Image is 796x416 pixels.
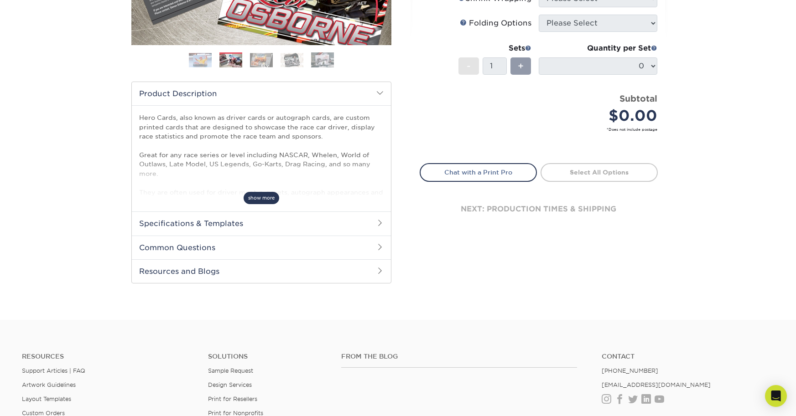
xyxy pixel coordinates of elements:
[602,381,711,388] a: [EMAIL_ADDRESS][DOMAIN_NAME]
[765,385,787,407] div: Open Intercom Messenger
[189,53,212,67] img: Hero Cards 01
[132,236,391,259] h2: Common Questions
[420,163,537,181] a: Chat with a Print Pro
[460,18,531,29] div: Folding Options
[132,211,391,235] h2: Specifications & Templates
[208,381,252,388] a: Design Services
[341,353,577,360] h4: From the Blog
[458,43,531,54] div: Sets
[602,367,658,374] a: [PHONE_NUMBER]
[619,93,657,103] strong: Subtotal
[208,353,327,360] h4: Solutions
[541,163,658,181] a: Select All Options
[208,367,253,374] a: Sample Request
[132,82,391,105] h2: Product Description
[539,43,657,54] div: Quantity per Set
[219,54,242,68] img: Hero Cards 02
[518,59,524,73] span: +
[281,53,303,67] img: Hero Cards 04
[467,59,471,73] span: -
[132,259,391,283] h2: Resources and Blogs
[250,53,273,67] img: Hero Cards 03
[244,192,279,204] span: show more
[139,113,384,262] p: Hero Cards, also known as driver cards or autograph cards, are custom printed cards that are desi...
[427,127,657,132] small: *Does not include postage
[311,52,334,68] img: Hero Cards 05
[208,395,257,402] a: Print for Resellers
[602,353,774,360] a: Contact
[420,182,658,236] div: next: production times & shipping
[546,105,657,127] div: $0.00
